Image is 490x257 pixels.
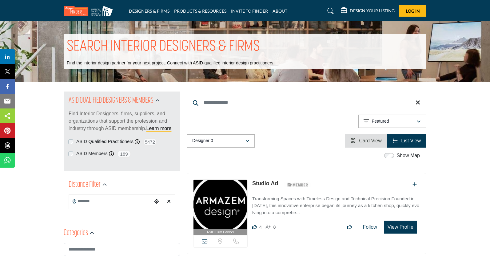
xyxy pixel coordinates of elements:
[252,195,420,216] p: Transforming Spaces with Timeless Design and Technical Precision Founded in [DATE], this innovati...
[345,134,387,148] li: Card View
[252,179,278,188] p: Studio Ad
[187,134,255,148] button: Designer 0
[372,118,389,124] p: Featured
[343,221,356,233] button: Like listing
[259,224,262,230] span: 4
[252,225,257,229] i: Likes
[64,228,88,239] h2: Categories
[273,8,287,14] a: ABOUT
[412,182,417,187] a: Add To List
[69,110,175,132] p: Find Interior Designers, firms, suppliers, and organizations that support the profession and indu...
[265,223,276,231] div: Followers
[187,95,426,110] input: Search Keyword
[284,181,312,189] img: ASID Members Badge Icon
[76,150,108,157] label: ASID Members
[152,195,161,208] div: Choose your current location
[69,95,153,106] h2: ASID QUALIFIED DESIGNERS & MEMBERS
[387,134,426,148] li: List View
[193,180,247,229] img: Studio Ad
[252,192,420,216] a: Transforming Spaces with Timeless Design and Technical Precision Founded in [DATE], this innovati...
[273,224,276,230] span: 8
[396,152,420,159] label: Show Map
[192,138,213,144] p: Designer 0
[117,150,131,158] span: 189
[67,37,260,56] h1: SEARCH INTERIOR DESIGNERS & FIRMS
[384,221,417,234] button: View Profile
[321,6,338,16] a: Search
[350,8,395,14] h5: DESIGN YOUR LISTING
[358,115,426,128] button: Featured
[69,195,152,207] input: Search Location
[69,140,73,144] input: ASID Qualified Practitioners checkbox
[143,138,157,146] span: 5472
[359,221,381,233] button: Follow
[129,8,169,14] a: DESIGNERS & FIRMS
[64,243,180,256] input: Search Category
[406,8,420,14] span: Log In
[401,138,421,143] span: List View
[252,180,278,186] a: Studio Ad
[193,180,247,235] a: ASID Firm Partner
[393,138,421,143] a: View List
[76,138,133,145] label: ASID Qualified Practitioners
[146,126,172,131] a: Learn more
[69,152,73,156] input: ASID Members checkbox
[69,179,101,190] h2: Distance Filter
[341,7,395,15] div: DESIGN YOUR LISTING
[359,138,382,143] span: Card View
[64,6,116,16] img: Site Logo
[174,8,226,14] a: PRODUCTS & RESOURCES
[231,8,268,14] a: INVITE TO FINDER
[67,60,274,66] p: Find the interior design partner for your next project. Connect with ASID-qualified interior desi...
[207,230,234,235] span: ASID Firm Partner
[399,5,426,17] button: Log In
[164,195,173,208] div: Clear search location
[351,138,382,143] a: View Card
